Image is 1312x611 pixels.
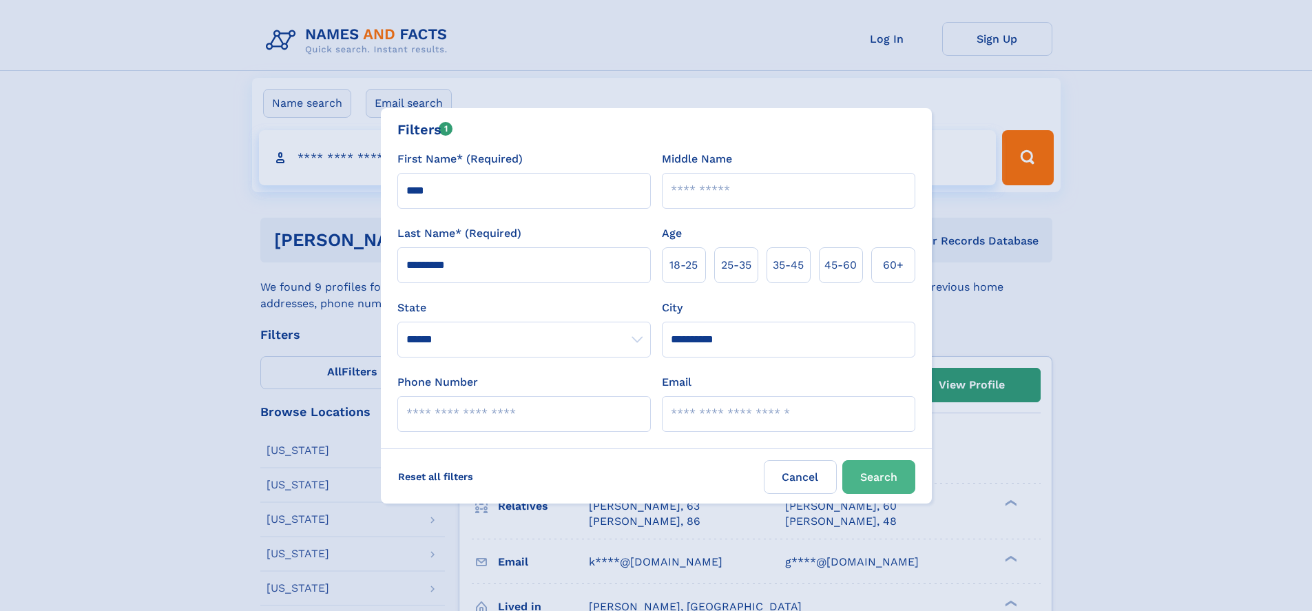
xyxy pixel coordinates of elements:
label: Email [662,374,691,391]
label: Age [662,225,682,242]
label: First Name* (Required) [397,151,523,167]
label: Last Name* (Required) [397,225,521,242]
span: 45‑60 [824,257,857,273]
label: Reset all filters [389,460,482,493]
label: Cancel [764,460,837,494]
span: 60+ [883,257,904,273]
label: Middle Name [662,151,732,167]
label: State [397,300,651,316]
button: Search [842,460,915,494]
span: 25‑35 [721,257,751,273]
span: 35‑45 [773,257,804,273]
div: Filters [397,119,453,140]
label: City [662,300,683,316]
label: Phone Number [397,374,478,391]
span: 18‑25 [669,257,698,273]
